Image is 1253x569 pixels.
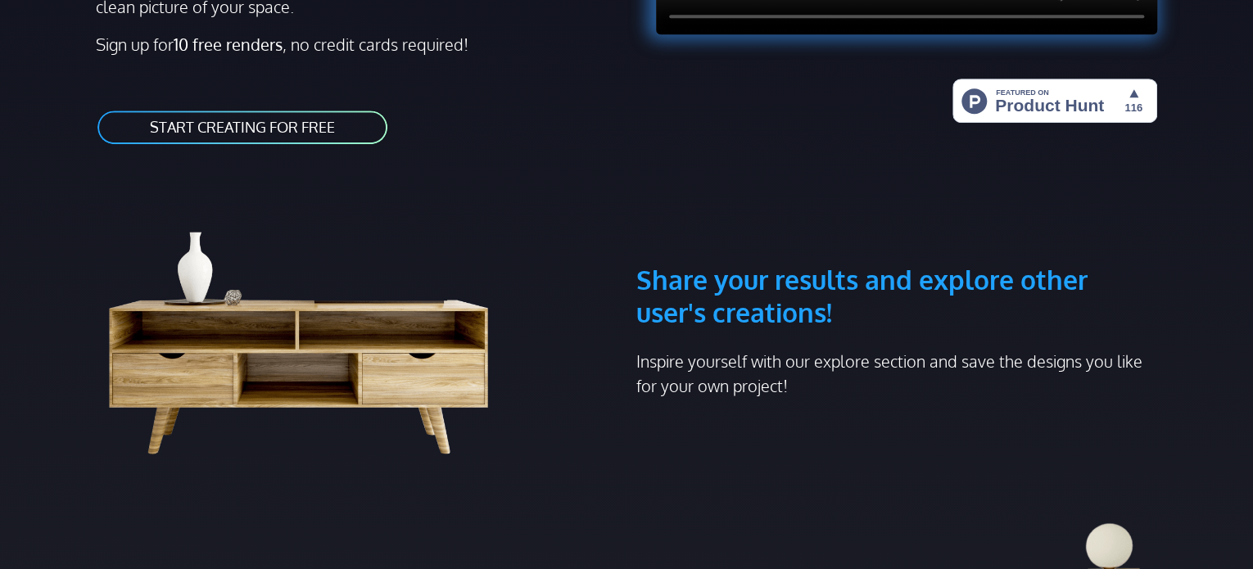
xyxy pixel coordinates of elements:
h3: Share your results and explore other user's creations! [636,185,1157,329]
img: HomeStyler AI - Interior Design Made Easy: One Click to Your Dream Home | Product Hunt [952,79,1157,123]
img: living room cabinet [96,185,527,463]
strong: 10 free renders [174,34,283,55]
a: START CREATING FOR FREE [96,109,389,146]
p: Sign up for , no credit cards required! [96,32,617,56]
p: Inspire yourself with our explore section and save the designs you like for your own project! [636,349,1157,398]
